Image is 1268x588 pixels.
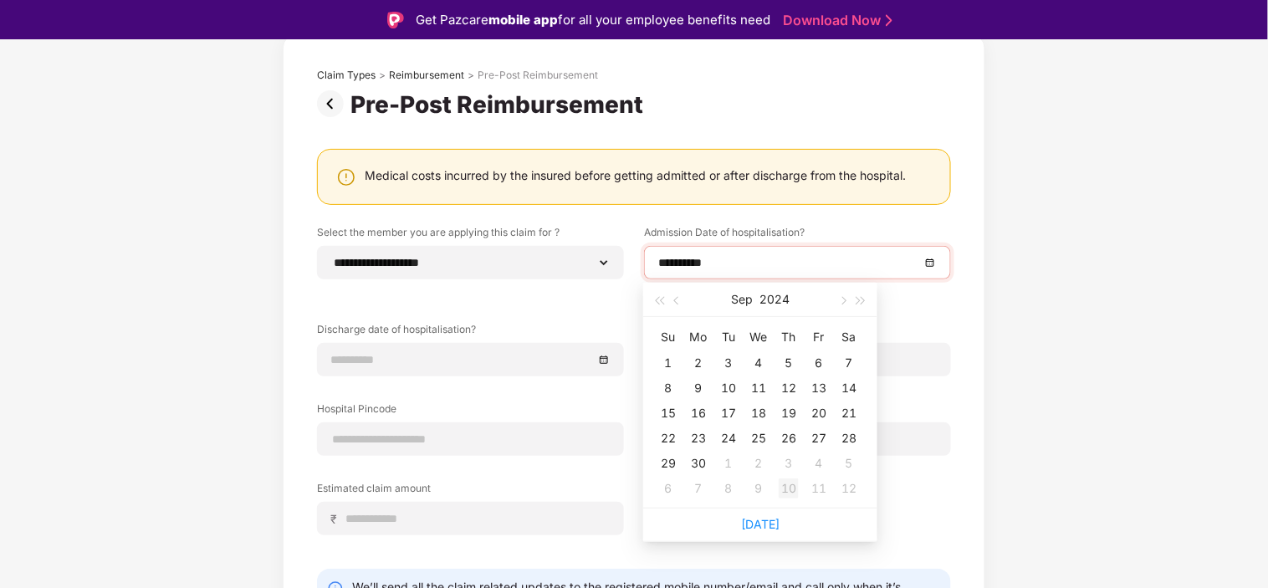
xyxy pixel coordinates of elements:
[749,403,769,423] div: 18
[886,12,892,29] img: Stroke
[839,378,859,398] div: 14
[774,451,804,476] td: 2024-10-03
[658,403,678,423] div: 15
[718,428,739,448] div: 24
[834,376,864,401] td: 2024-09-14
[330,511,344,527] span: ₹
[744,426,774,451] td: 2024-09-25
[416,10,770,30] div: Get Pazcare for all your employee benefits need
[804,401,834,426] td: 2024-09-20
[774,426,804,451] td: 2024-09-26
[809,353,829,373] div: 6
[683,401,713,426] td: 2024-09-16
[749,478,769,499] div: 9
[809,453,829,473] div: 4
[683,376,713,401] td: 2024-09-09
[688,378,708,398] div: 9
[804,451,834,476] td: 2024-10-04
[688,403,708,423] div: 16
[809,428,829,448] div: 27
[653,476,683,501] td: 2024-10-06
[350,90,650,119] div: Pre-Post Reimbursement
[834,324,864,350] th: Sa
[713,350,744,376] td: 2024-09-03
[839,478,859,499] div: 12
[744,350,774,376] td: 2024-09-04
[744,324,774,350] th: We
[468,69,474,82] div: >
[834,451,864,476] td: 2024-10-05
[804,350,834,376] td: 2024-09-06
[809,378,829,398] div: 13
[718,403,739,423] div: 17
[317,90,350,117] img: svg+xml;base64,PHN2ZyBpZD0iUHJldi0zMngzMiIgeG1sbnM9Imh0dHA6Ly93d3cudzMub3JnLzIwMDAvc3ZnIiB3aWR0aD...
[839,403,859,423] div: 21
[317,69,376,82] div: Claim Types
[779,428,799,448] div: 26
[741,517,780,531] a: [DATE]
[713,451,744,476] td: 2024-10-01
[839,428,859,448] div: 28
[779,353,799,373] div: 5
[387,12,404,28] img: Logo
[683,476,713,501] td: 2024-10-07
[488,12,558,28] strong: mobile app
[779,403,799,423] div: 19
[653,426,683,451] td: 2024-09-22
[658,453,678,473] div: 29
[804,376,834,401] td: 2024-09-13
[744,476,774,501] td: 2024-10-09
[688,353,708,373] div: 2
[718,453,739,473] div: 1
[749,428,769,448] div: 25
[809,403,829,423] div: 20
[744,401,774,426] td: 2024-09-18
[683,324,713,350] th: Mo
[779,478,799,499] div: 10
[744,376,774,401] td: 2024-09-11
[658,378,678,398] div: 8
[783,12,887,29] a: Download Now
[683,451,713,476] td: 2024-09-30
[653,376,683,401] td: 2024-09-08
[834,426,864,451] td: 2024-09-28
[688,428,708,448] div: 23
[749,353,769,373] div: 4
[379,69,386,82] div: >
[839,353,859,373] div: 7
[774,476,804,501] td: 2024-10-10
[718,378,739,398] div: 10
[774,350,804,376] td: 2024-09-05
[834,350,864,376] td: 2024-09-07
[759,283,790,316] button: 2024
[731,283,753,316] button: Sep
[478,69,598,82] div: Pre-Post Reimbursement
[718,478,739,499] div: 8
[317,322,624,343] label: Discharge date of hospitalisation?
[658,353,678,373] div: 1
[389,69,464,82] div: Reimbursement
[653,401,683,426] td: 2024-09-15
[774,401,804,426] td: 2024-09-19
[683,426,713,451] td: 2024-09-23
[658,428,678,448] div: 22
[779,453,799,473] div: 3
[713,476,744,501] td: 2024-10-08
[839,453,859,473] div: 5
[317,225,624,246] label: Select the member you are applying this claim for ?
[834,476,864,501] td: 2024-10-12
[804,476,834,501] td: 2024-10-11
[683,350,713,376] td: 2024-09-02
[644,279,951,297] div: This field is required.
[713,376,744,401] td: 2024-09-10
[713,426,744,451] td: 2024-09-24
[317,401,624,422] label: Hospital Pincode
[688,453,708,473] div: 30
[744,451,774,476] td: 2024-10-02
[779,378,799,398] div: 12
[653,350,683,376] td: 2024-09-01
[718,353,739,373] div: 3
[658,478,678,499] div: 6
[653,451,683,476] td: 2024-09-29
[804,324,834,350] th: Fr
